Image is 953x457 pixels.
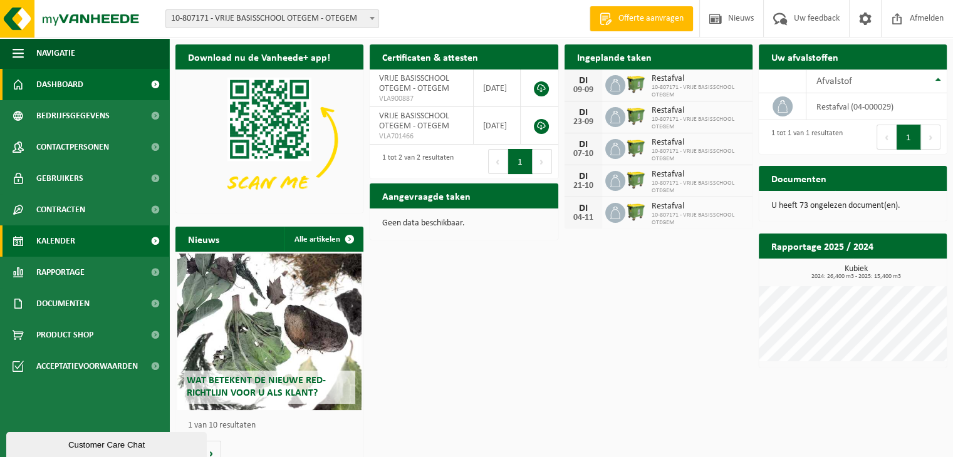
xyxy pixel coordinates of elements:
span: Contracten [36,194,85,225]
p: 1 van 10 resultaten [188,421,357,430]
span: VRIJE BASISSCHOOL OTEGEM - OTEGEM [379,74,449,93]
a: Offerte aanvragen [590,6,693,31]
span: Restafval [652,106,746,116]
button: 1 [897,125,921,150]
span: Gebruikers [36,163,83,194]
span: 10-807171 - VRIJE BASISSCHOOL OTEGEM - OTEGEM [165,9,379,28]
span: 2024: 26,400 m3 - 2025: 15,400 m3 [765,274,947,280]
span: Contactpersonen [36,131,109,163]
span: VLA900887 [379,94,463,104]
img: WB-1100-HPE-GN-50 [625,201,647,222]
span: Acceptatievoorwaarden [36,351,138,382]
h2: Rapportage 2025 / 2024 [759,234,886,258]
div: DI [571,172,596,182]
span: Kalender [36,225,75,257]
button: Previous [488,149,508,174]
span: 10-807171 - VRIJE BASISSCHOOL OTEGEM [652,116,746,131]
img: WB-1100-HPE-GN-50 [625,137,647,158]
h2: Documenten [759,166,839,190]
div: 21-10 [571,182,596,190]
button: 1 [508,149,533,174]
div: DI [571,76,596,86]
button: Next [921,125,940,150]
div: DI [571,108,596,118]
img: Download de VHEPlus App [175,69,363,210]
h2: Aangevraagde taken [370,183,483,208]
a: Alle artikelen [284,227,362,252]
span: Restafval [652,138,746,148]
td: restafval (04-000029) [806,93,947,120]
h2: Certificaten & attesten [370,44,491,69]
a: Bekijk rapportage [853,258,945,283]
button: Next [533,149,552,174]
span: Product Shop [36,319,93,351]
div: DI [571,140,596,150]
button: Previous [877,125,897,150]
div: 04-11 [571,213,596,222]
span: 10-807171 - VRIJE BASISSCHOOL OTEGEM [652,148,746,163]
p: U heeft 73 ongelezen document(en). [771,202,934,210]
span: Restafval [652,74,746,84]
span: Restafval [652,170,746,180]
div: DI [571,203,596,213]
div: 23-09 [571,118,596,126]
span: Restafval [652,202,746,212]
span: Afvalstof [816,76,851,86]
span: Documenten [36,288,90,319]
div: 09-09 [571,86,596,95]
span: Rapportage [36,257,85,288]
h3: Kubiek [765,265,947,280]
span: VRIJE BASISSCHOOL OTEGEM - OTEGEM [379,111,449,131]
span: Wat betekent de nieuwe RED-richtlijn voor u als klant? [187,376,326,398]
td: [DATE] [474,69,521,107]
span: 10-807171 - VRIJE BASISSCHOOL OTEGEM - OTEGEM [166,10,378,28]
span: Navigatie [36,38,75,69]
span: Offerte aanvragen [615,13,687,25]
img: WB-1100-HPE-GN-50 [625,73,647,95]
div: 1 tot 1 van 1 resultaten [765,123,843,151]
iframe: chat widget [6,429,209,457]
h2: Uw afvalstoffen [759,44,851,69]
span: Bedrijfsgegevens [36,100,110,131]
a: Wat betekent de nieuwe RED-richtlijn voor u als klant? [177,254,362,410]
h2: Download nu de Vanheede+ app! [175,44,343,69]
span: 10-807171 - VRIJE BASISSCHOOL OTEGEM [652,212,746,227]
p: Geen data beschikbaar. [382,219,545,228]
img: WB-1100-HPE-GN-50 [625,105,647,126]
div: 07-10 [571,150,596,158]
img: WB-1100-HPE-GN-50 [625,169,647,190]
h2: Ingeplande taken [565,44,664,69]
span: 10-807171 - VRIJE BASISSCHOOL OTEGEM [652,180,746,195]
span: Dashboard [36,69,83,100]
span: VLA701466 [379,131,463,141]
div: 1 tot 2 van 2 resultaten [376,148,454,175]
span: 10-807171 - VRIJE BASISSCHOOL OTEGEM [652,84,746,99]
td: [DATE] [474,107,521,145]
h2: Nieuws [175,227,232,251]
